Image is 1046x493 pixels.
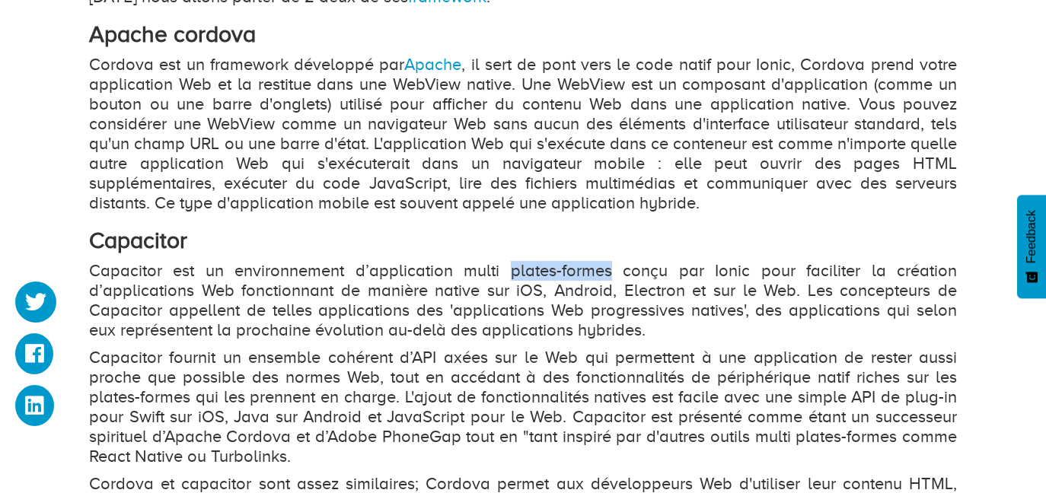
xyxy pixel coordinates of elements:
button: Feedback - Afficher l’enquête [1017,195,1046,298]
strong: Capacitor [89,227,187,253]
span: Feedback [1025,210,1038,263]
p: Capacitor fournit un ensemble cohérent d’API axées sur le Web qui permettent à une application de... [89,348,957,466]
strong: Apache cordova [89,21,256,47]
p: Cordova est un framework développé par , il sert de pont vers le code natif pour Ionic, Cordova p... [89,55,957,213]
p: Capacitor est un environnement d’application multi plates-formes conçu par Ionic pour faciliter l... [89,261,957,340]
a: Apache [404,55,461,74]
